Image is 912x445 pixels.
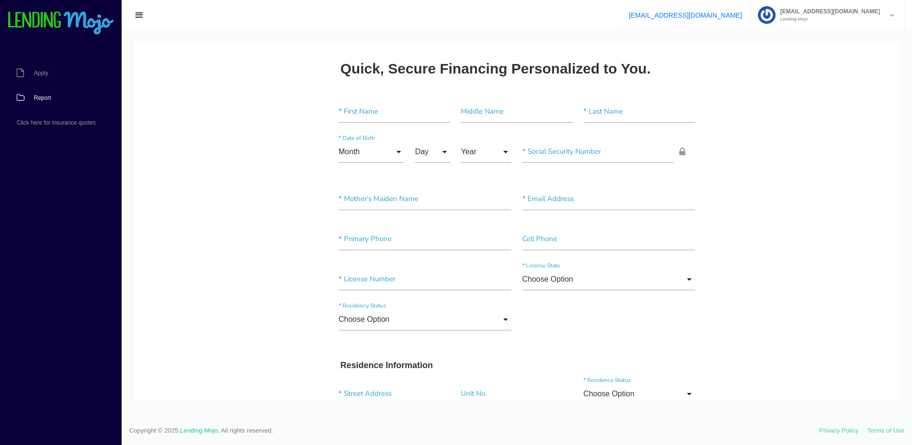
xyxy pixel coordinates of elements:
[776,9,880,14] span: [EMAIL_ADDRESS][DOMAIN_NAME]
[17,120,95,126] span: Click here for insurance quotes
[867,427,904,434] a: Terms of Use
[819,427,859,434] a: Privacy Policy
[629,11,742,19] a: [EMAIL_ADDRESS][DOMAIN_NAME]
[129,426,819,435] span: Copyright © 2025. . All rights reserved.
[34,95,51,101] span: Report
[34,70,48,76] span: Apply
[206,319,559,329] h3: Residence Information
[206,19,517,35] h2: Quick, Secure Financing Personalized to You.
[758,6,776,24] img: Profile image
[7,11,114,35] img: logo-small.png
[180,427,218,434] a: Lending Mojo
[776,17,880,21] small: Lending Mojo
